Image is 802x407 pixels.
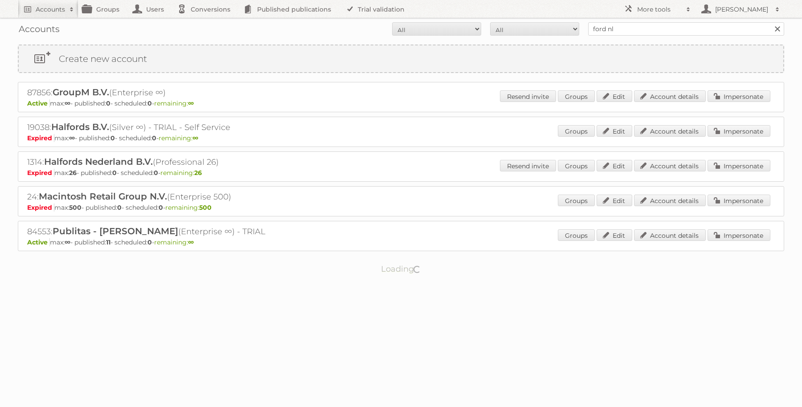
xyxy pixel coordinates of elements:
[27,169,54,177] span: Expired
[69,169,77,177] strong: 26
[160,169,202,177] span: remaining:
[27,122,339,133] h2: 19038: (Silver ∞) - TRIAL - Self Service
[353,260,450,278] p: Loading
[159,203,163,212] strong: 0
[154,169,158,177] strong: 0
[713,5,771,14] h2: [PERSON_NAME]
[188,238,194,246] strong: ∞
[106,238,110,246] strong: 11
[39,191,167,202] span: Macintosh Retail Group N.V.
[27,169,775,177] p: max: - published: - scheduled: -
[152,134,156,142] strong: 0
[500,160,556,171] a: Resend invite
[597,160,632,171] a: Edit
[27,87,339,98] h2: 87856: (Enterprise ∞)
[27,134,54,142] span: Expired
[69,134,75,142] strong: ∞
[165,203,212,212] span: remaining:
[558,90,595,102] a: Groups
[51,122,109,132] span: Halfords B.V.
[188,99,194,107] strong: ∞
[558,160,595,171] a: Groups
[27,191,339,203] h2: 24: (Enterprise 500)
[597,90,632,102] a: Edit
[708,160,770,171] a: Impersonate
[159,134,198,142] span: remaining:
[53,87,109,98] span: GroupM B.V.
[117,203,122,212] strong: 0
[597,195,632,206] a: Edit
[634,90,706,102] a: Account details
[65,238,70,246] strong: ∞
[44,156,153,167] span: Halfords Nederland B.V.
[634,195,706,206] a: Account details
[708,90,770,102] a: Impersonate
[154,99,194,107] span: remaining:
[558,229,595,241] a: Groups
[19,45,783,72] a: Create new account
[634,125,706,137] a: Account details
[65,99,70,107] strong: ∞
[27,99,775,107] p: max: - published: - scheduled: -
[199,203,212,212] strong: 500
[194,169,202,177] strong: 26
[597,125,632,137] a: Edit
[192,134,198,142] strong: ∞
[112,169,117,177] strong: 0
[558,125,595,137] a: Groups
[558,195,595,206] a: Groups
[634,160,706,171] a: Account details
[708,229,770,241] a: Impersonate
[147,238,152,246] strong: 0
[27,203,54,212] span: Expired
[147,99,152,107] strong: 0
[27,156,339,168] h2: 1314: (Professional 26)
[708,195,770,206] a: Impersonate
[53,226,178,236] span: Publitas - [PERSON_NAME]
[27,134,775,142] p: max: - published: - scheduled: -
[708,125,770,137] a: Impersonate
[27,226,339,237] h2: 84553: (Enterprise ∞) - TRIAL
[154,238,194,246] span: remaining:
[27,203,775,212] p: max: - published: - scheduled: -
[500,90,556,102] a: Resend invite
[106,99,110,107] strong: 0
[27,238,50,246] span: Active
[637,5,682,14] h2: More tools
[27,99,50,107] span: Active
[36,5,65,14] h2: Accounts
[110,134,115,142] strong: 0
[634,229,706,241] a: Account details
[597,229,632,241] a: Edit
[27,238,775,246] p: max: - published: - scheduled: -
[69,203,82,212] strong: 500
